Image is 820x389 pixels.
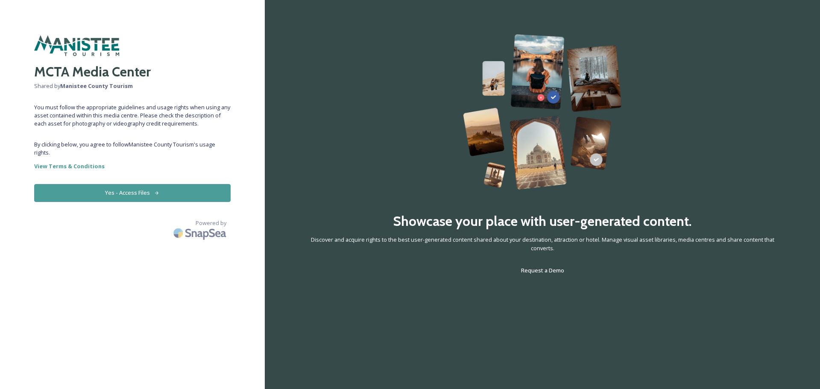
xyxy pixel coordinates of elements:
strong: View Terms & Conditions [34,162,105,170]
button: Yes - Access Files [34,184,231,202]
span: You must follow the appropriate guidelines and usage rights when using any asset contained within... [34,103,231,128]
strong: Manistee County Tourism [60,82,133,90]
a: View Terms & Conditions [34,161,231,171]
span: By clicking below, you agree to follow Manistee County Tourism 's usage rights. [34,140,231,157]
img: SnapSea Logo [171,223,231,243]
h2: MCTA Media Center [34,61,231,82]
img: manisteetourism-webheader.png [34,34,120,57]
span: Request a Demo [521,266,564,274]
img: 63b42ca75bacad526042e722_Group%20154-p-800.png [463,34,622,190]
a: Request a Demo [521,265,564,275]
span: Discover and acquire rights to the best user-generated content shared about your destination, att... [299,236,786,252]
span: Powered by [196,219,226,227]
h2: Showcase your place with user-generated content. [393,211,692,231]
span: Shared by [34,82,231,90]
